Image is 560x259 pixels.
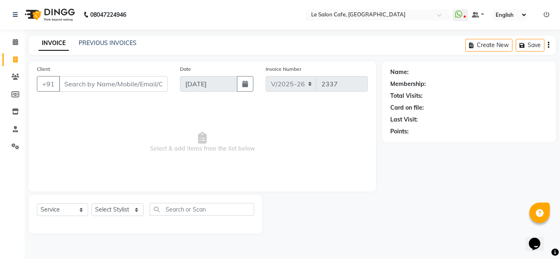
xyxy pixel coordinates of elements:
input: Search or Scan [150,203,254,216]
b: 08047224946 [90,3,126,26]
button: Save [516,39,544,52]
label: Client [37,65,50,73]
div: Membership: [390,80,426,88]
input: Search by Name/Mobile/Email/Code [59,76,168,92]
div: Name: [390,68,409,77]
iframe: chat widget [526,226,552,251]
button: Create New [465,39,512,52]
a: PREVIOUS INVOICES [79,39,137,47]
img: logo [21,3,77,26]
div: Points: [390,127,409,136]
div: Total Visits: [390,92,423,100]
div: Last Visit: [390,115,418,124]
a: INVOICE [39,36,69,51]
div: Card on file: [390,104,424,112]
button: +91 [37,76,60,92]
label: Date [180,65,191,73]
label: Invoice Number [266,65,301,73]
span: Select & add items from the list below [37,101,368,183]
